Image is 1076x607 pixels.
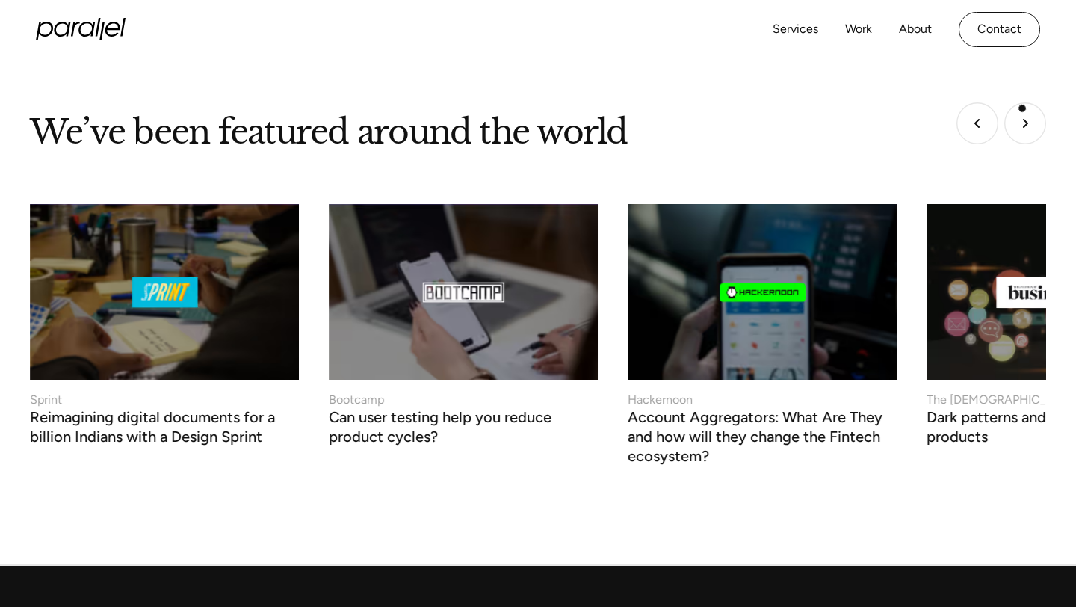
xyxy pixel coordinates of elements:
h3: Can user testing help you reduce product cycles? [329,412,598,446]
a: HackernoonAccount Aggregators: What Are They and how will they change the Fintech ecosystem? [628,204,897,462]
a: Contact [959,12,1040,47]
a: SprintReimagining digital documents for a billion Indians with a Design Sprint [30,204,299,443]
div: Hackernoon [628,391,693,409]
a: Services [773,19,818,40]
a: BootcampCan user testing help you reduce product cycles? [329,204,598,443]
div: Previous slide [956,102,998,144]
a: About [899,19,932,40]
div: Sprint [30,391,62,409]
h3: Account Aggregators: What Are They and how will they change the Fintech ecosystem? [628,412,897,466]
div: Next slide [1004,102,1046,144]
h3: Reimagining digital documents for a billion Indians with a Design Sprint [30,412,299,446]
div: Bootcamp [329,391,384,409]
a: home [36,18,126,40]
a: Work [845,19,872,40]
